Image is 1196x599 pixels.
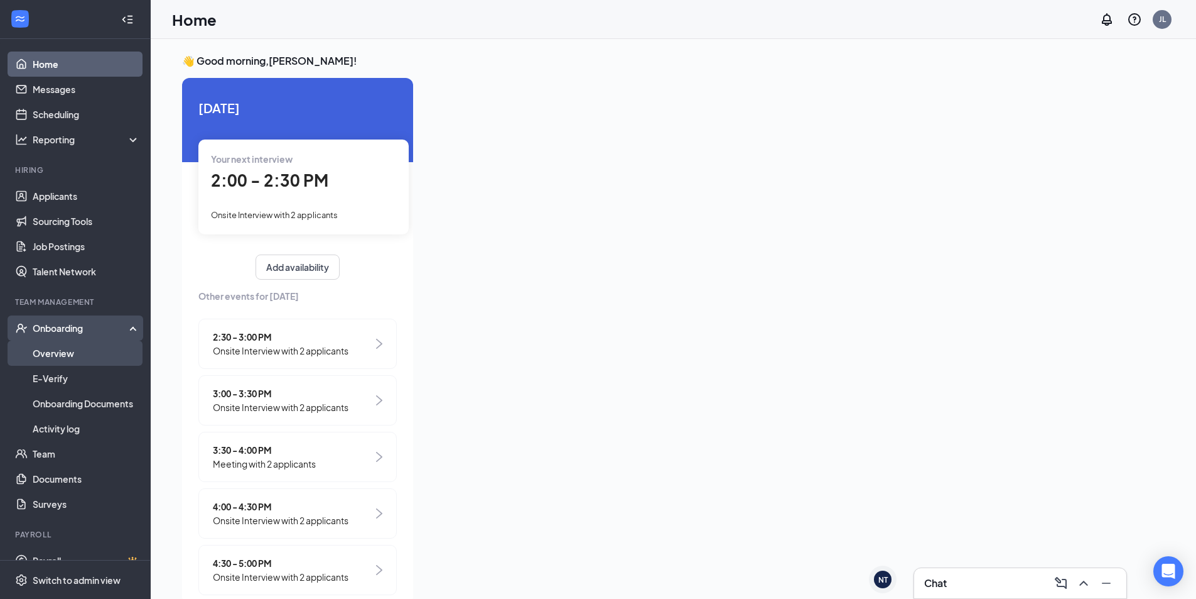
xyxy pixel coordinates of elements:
button: ComposeMessage [1051,573,1071,593]
svg: WorkstreamLogo [14,13,26,25]
a: Scheduling [33,102,140,127]
span: 3:00 - 3:30 PM [213,387,348,400]
svg: Notifications [1099,12,1114,27]
a: Documents [33,466,140,492]
a: Activity log [33,416,140,441]
span: 4:30 - 5:00 PM [213,556,348,570]
span: Onsite Interview with 2 applicants [213,344,348,358]
div: Team Management [15,297,137,307]
span: Onsite Interview with 2 applicants [213,400,348,414]
button: ChevronUp [1074,573,1094,593]
svg: Settings [15,574,28,586]
span: 3:30 - 4:00 PM [213,443,316,457]
div: Switch to admin view [33,574,121,586]
svg: ChevronUp [1076,576,1091,591]
span: 2:30 - 3:00 PM [213,330,348,344]
div: Onboarding [33,322,129,334]
div: Hiring [15,165,137,175]
svg: Analysis [15,133,28,146]
span: Meeting with 2 applicants [213,457,316,471]
a: Team [33,441,140,466]
a: Onboarding Documents [33,391,140,416]
span: Onsite Interview with 2 applicants [213,514,348,527]
svg: UserCheck [15,322,28,334]
svg: QuestionInfo [1127,12,1142,27]
a: Overview [33,341,140,366]
div: NT [878,574,888,585]
div: JL [1159,14,1166,25]
span: 2:00 - 2:30 PM [211,170,328,190]
span: [DATE] [198,98,397,118]
svg: ComposeMessage [1053,576,1069,591]
h1: Home [172,9,217,30]
a: E-Verify [33,366,140,391]
div: Open Intercom Messenger [1153,556,1183,586]
button: Add availability [256,255,340,280]
div: Reporting [33,133,141,146]
svg: Minimize [1099,576,1114,591]
a: Sourcing Tools [33,209,140,234]
a: Messages [33,77,140,102]
a: Talent Network [33,259,140,284]
a: Surveys [33,492,140,517]
div: Payroll [15,529,137,540]
a: PayrollCrown [33,548,140,573]
svg: Collapse [121,13,134,26]
span: Your next interview [211,153,293,165]
span: Other events for [DATE] [198,289,397,303]
a: Applicants [33,184,140,209]
a: Job Postings [33,234,140,259]
h3: 👋 Good morning, [PERSON_NAME] ! [182,54,1126,68]
a: Home [33,52,140,77]
h3: Chat [924,576,947,590]
span: 4:00 - 4:30 PM [213,500,348,514]
span: Onsite Interview with 2 applicants [211,210,338,220]
button: Minimize [1096,573,1116,593]
span: Onsite Interview with 2 applicants [213,570,348,584]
